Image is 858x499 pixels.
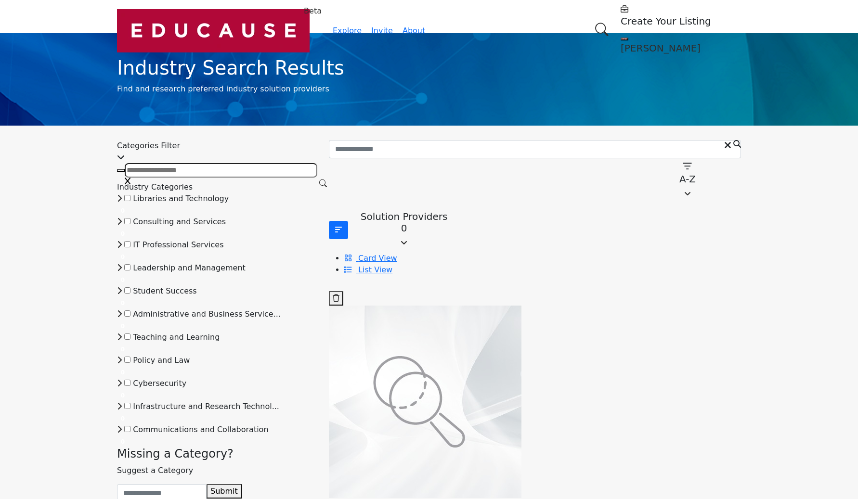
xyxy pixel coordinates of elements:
[585,17,615,42] a: Search
[304,6,322,15] h6: Beta
[117,206,129,216] span: 0
[329,306,521,498] img: Akademos, Inc.
[124,357,130,363] input: Select Policy and Law checkbox
[124,403,130,409] input: Select Infrastructure and Research Technologies checkbox
[344,265,392,274] a: View List
[117,437,129,447] span: 0
[133,217,226,226] span: Consulting and Services: Professional guidance and support for implementing and optimizing educat...
[621,38,628,40] button: Show hide supplier dropdown
[117,368,129,377] span: 0
[117,56,741,79] h1: Industry Search Results
[333,26,362,35] a: Explore
[133,333,220,342] span: Teaching and Learning: Technologies and methodologies directly supporting the delivery of educati...
[117,343,317,355] div: 0 Results For Teaching and Learning
[124,218,130,224] input: Select Consulting and Services checkbox
[124,264,130,270] input: Select Leadership and Management checkbox
[124,287,130,294] input: Select Student Success checkbox
[133,240,223,249] span: IT Professional Services: Specialized technical support, maintenance, and development services fo...
[124,333,130,340] input: Select Teaching and Learning checkbox
[124,195,130,201] input: Select Libraries and Technology checkbox
[117,9,310,52] a: Beta
[117,229,129,239] span: 0
[117,466,193,475] span: Suggest a Category
[117,83,741,95] p: Find and research preferred industry solution providers
[117,275,129,285] span: 0
[621,42,741,54] h5: [PERSON_NAME]
[117,412,317,424] div: 0 Results For Infrastructure and Research Technologies
[117,9,310,52] img: Site Logo
[117,298,129,308] span: 0
[133,402,279,411] span: Infrastructure and Research Technologies: Foundational technologies and advanced tools supporting...
[371,26,393,35] a: Invite
[117,447,317,465] h2: Missing a Category?
[133,286,196,295] span: Student Success: Platforms and services designed to support, track, and enhance student achieveme...
[133,356,190,365] span: Policy and Law: Tools and frameworks for ensuring compliance with legal and regulatory requiremen...
[117,321,129,331] span: 0
[133,194,229,203] span: Libraries and Technology: Systems and resources for managing and accessing educational materials ...
[634,158,741,204] button: A-Z
[133,379,186,388] span: Cybersecurity: Tools, practices, and services for protecting educational institutions' digital as...
[621,4,741,27] div: Create Your Listing
[403,26,425,35] a: About
[133,309,281,319] span: Administrative and Business Services: Software and systems for managing institutional operations,...
[124,241,130,247] input: Select IT Professional Services checkbox
[117,205,317,216] div: 0 Results For Libraries and Technology
[351,207,457,253] button: Solution Providers 0
[133,263,246,272] span: Leadership and Management: Tools and strategies for effective governance, decision-making, and or...
[117,141,180,150] span: Categories Filter
[640,173,735,185] p: A-Z
[344,254,397,263] a: View Card
[117,320,317,332] div: 0 Results For Administrative and Business Services
[124,426,130,432] input: Select Communications and Collaboration checkbox
[117,389,317,401] div: 0 Results For Cybersecurity
[344,253,741,264] li: Card View
[117,391,129,400] span: 0
[344,264,741,276] li: List View
[117,251,317,262] div: 0 Results For IT Professional Services
[117,274,317,285] div: 0 Results For Leadership and Management
[329,140,741,158] input: Search Keyword
[117,228,317,239] div: 0 Results For Consulting and Services
[358,265,392,274] span: List View
[124,380,130,386] input: Select Cybersecurity checkbox
[357,211,451,234] p: Solution Providers 0
[117,182,193,192] span: Industry Categories
[117,297,317,308] div: 0 Results For Student Success
[125,163,317,178] input: Search Category
[117,252,129,262] span: 0
[117,435,317,447] div: 0 Results For Communications and Collaboration
[117,366,317,378] div: 0 Results For Policy and Law
[124,310,130,317] input: Select Administrative and Business Services checkbox
[117,345,129,354] span: 0
[621,15,741,27] h5: Create Your Listing
[207,484,242,499] button: Submit
[358,254,397,263] span: Card View
[117,414,129,423] span: 0
[329,221,348,239] button: Filter categories
[133,425,268,434] span: Communications and Collaboration: Tools and platforms facilitating information exchange and teamw...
